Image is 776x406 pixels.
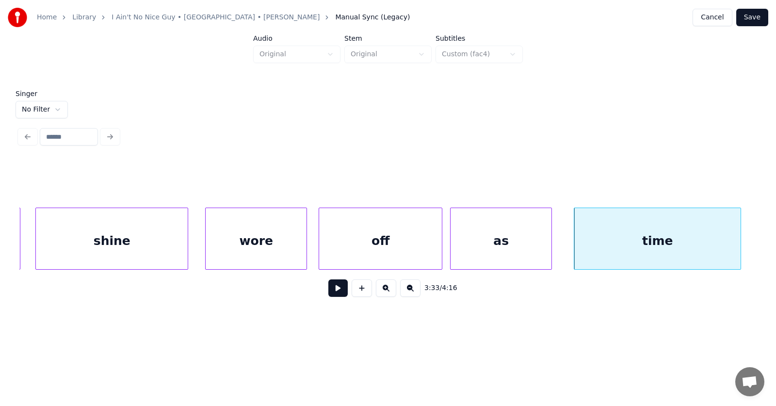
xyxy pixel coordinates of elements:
[16,90,68,97] label: Singer
[442,283,457,293] span: 4:16
[735,367,764,396] a: Open chat
[335,13,410,22] span: Manual Sync (Legacy)
[253,35,340,42] label: Audio
[424,283,448,293] div: /
[112,13,320,22] a: I Ain't No Nice Guy • [GEOGRAPHIC_DATA] • [PERSON_NAME]
[736,9,768,26] button: Save
[436,35,523,42] label: Subtitles
[72,13,96,22] a: Library
[693,9,732,26] button: Cancel
[37,13,410,22] nav: breadcrumb
[344,35,432,42] label: Stem
[8,8,27,27] img: youka
[424,283,439,293] span: 3:33
[37,13,57,22] a: Home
